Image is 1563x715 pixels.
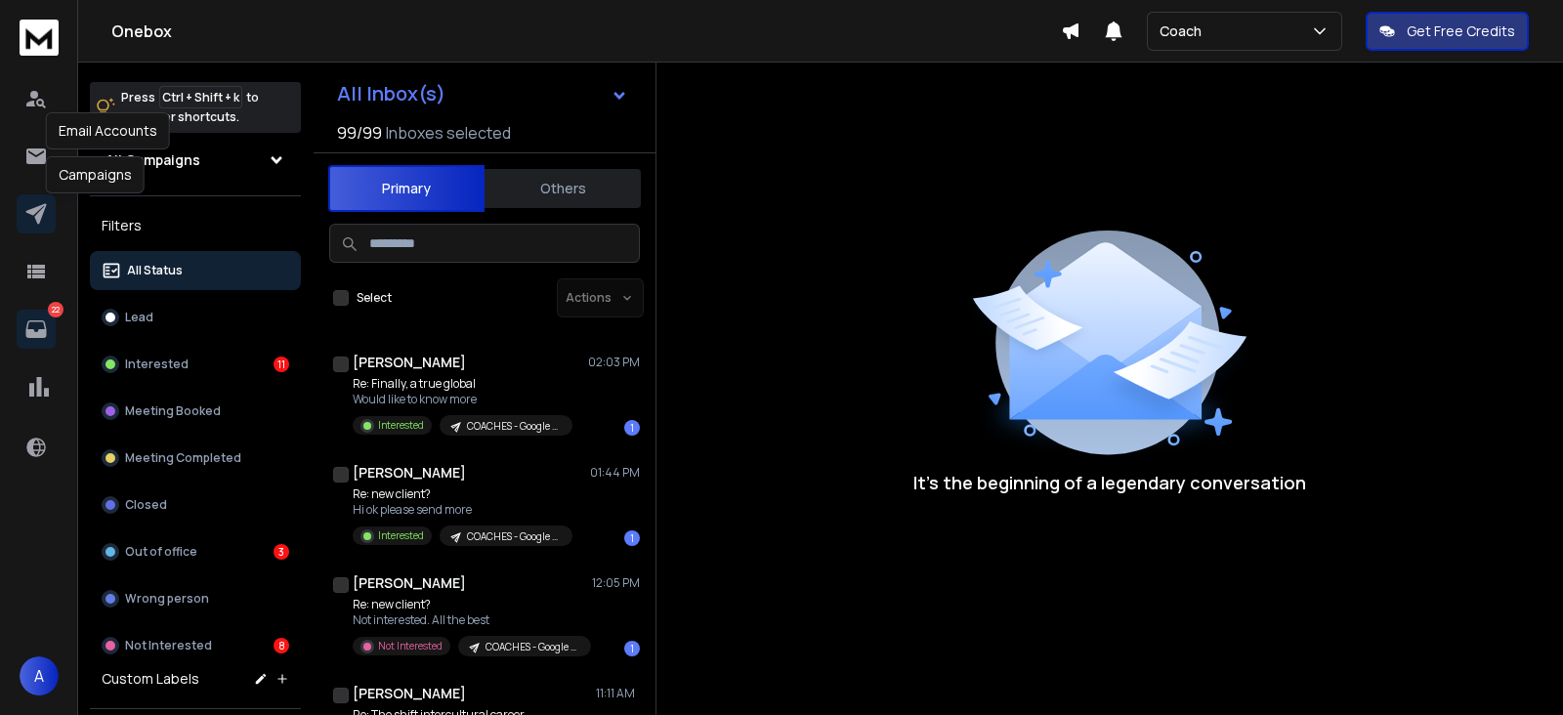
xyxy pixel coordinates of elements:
h3: Inboxes selected [386,121,511,145]
p: 11:11 AM [596,686,640,701]
p: 22 [48,302,63,317]
button: Get Free Credits [1366,12,1529,51]
span: Ctrl + Shift + k [159,86,242,108]
button: Meeting Completed [90,439,301,478]
button: A [20,656,59,695]
div: Campaigns [46,156,145,193]
p: Closed [125,497,167,513]
p: Not interested. All the best [353,612,587,628]
div: 11 [274,357,289,372]
p: Hi ok please send more [353,502,572,518]
h1: [PERSON_NAME] [353,573,466,593]
button: All Inbox(s) [321,74,644,113]
p: COACHES - Google - Small [486,640,579,654]
p: 12:05 PM [592,575,640,591]
p: All Status [127,263,183,278]
button: Interested11 [90,345,301,384]
h1: All Campaigns [106,150,200,170]
h1: Onebox [111,20,1061,43]
a: 22 [17,310,56,349]
p: It’s the beginning of a legendary conversation [913,469,1306,496]
button: All Campaigns [90,141,301,180]
p: Would like to know more [353,392,572,407]
div: 8 [274,638,289,653]
div: 3 [274,544,289,560]
div: Email Accounts [46,112,170,149]
p: Meeting Completed [125,450,241,466]
label: Select [357,290,392,306]
button: All Status [90,251,301,290]
h1: [PERSON_NAME] [353,353,466,372]
button: Primary [328,165,485,212]
div: 1 [624,641,640,656]
p: Not Interested [378,639,443,653]
button: Not Interested8 [90,626,301,665]
p: COACHES - Google - Large [467,419,561,434]
button: Meeting Booked [90,392,301,431]
button: Wrong person [90,579,301,618]
h3: Filters [90,212,301,239]
p: Interested [378,528,424,543]
button: Out of office3 [90,532,301,571]
p: Get Free Credits [1407,21,1515,41]
div: 1 [624,420,640,436]
p: Re: new client? [353,597,587,612]
button: Closed [90,485,301,525]
p: Interested [378,418,424,433]
p: Coach [1160,21,1209,41]
p: Wrong person [125,591,209,607]
p: Interested [125,357,189,372]
button: Others [485,167,641,210]
p: Lead [125,310,153,325]
p: 02:03 PM [588,355,640,370]
button: Lead [90,298,301,337]
p: 01:44 PM [590,465,640,481]
p: Meeting Booked [125,403,221,419]
img: logo [20,20,59,56]
h1: All Inbox(s) [337,84,445,104]
p: Press to check for shortcuts. [121,88,259,127]
div: 1 [624,530,640,546]
h1: [PERSON_NAME] [353,463,466,483]
h3: Custom Labels [102,669,199,689]
p: Out of office [125,544,197,560]
span: 99 / 99 [337,121,382,145]
p: Re: Finally, a true global [353,376,572,392]
h1: [PERSON_NAME] [353,684,466,703]
p: COACHES - Google - Small [467,529,561,544]
p: Not Interested [125,638,212,653]
p: Re: new client? [353,486,572,502]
